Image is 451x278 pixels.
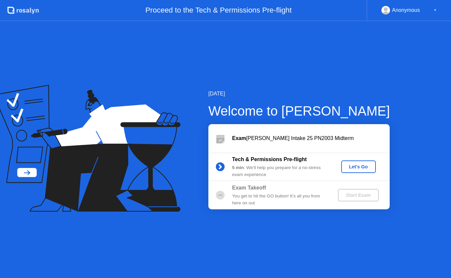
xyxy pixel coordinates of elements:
[341,160,376,173] button: Let's Go
[232,164,327,178] div: : We’ll help you prepare for a no-stress exam experience
[344,164,373,169] div: Let's Go
[392,6,420,15] div: Anonymous
[232,156,307,162] b: Tech & Permissions Pre-flight
[338,189,378,201] button: Start Exam
[341,192,376,198] div: Start Exam
[208,90,390,98] div: [DATE]
[232,185,266,191] b: Exam Takeoff
[232,165,244,170] b: 5 min
[232,134,390,142] div: [PERSON_NAME] Intake 25 PN2003 Midterm
[208,101,390,121] div: Welcome to [PERSON_NAME]
[232,135,246,141] b: Exam
[232,193,327,206] div: You get to hit the GO button! It’s all you from here on out
[434,6,437,15] div: ▼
